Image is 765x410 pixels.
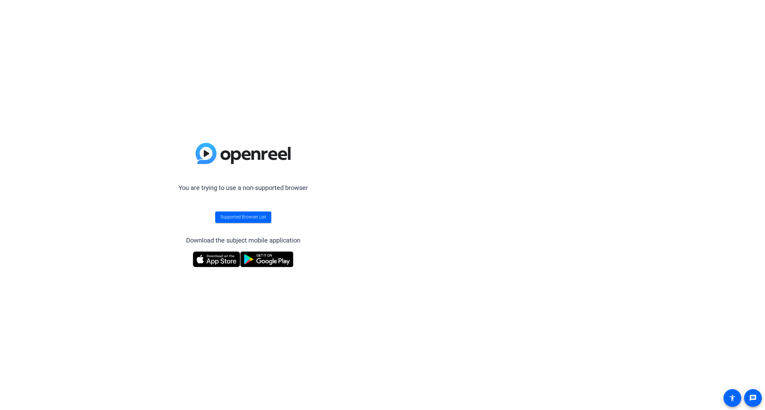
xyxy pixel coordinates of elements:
[240,251,293,267] img: Get it on Google Play
[193,251,240,267] img: Download on the App Store
[179,183,308,192] p: You are trying to use a non-supported browser
[729,394,736,402] mat-icon: accessibility
[220,214,266,220] span: Supported Browser List
[749,394,757,402] mat-icon: message
[186,236,300,245] div: Download the subject mobile application
[215,211,271,223] a: Supported Browser List
[196,143,291,164] img: blue-gradient.svg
